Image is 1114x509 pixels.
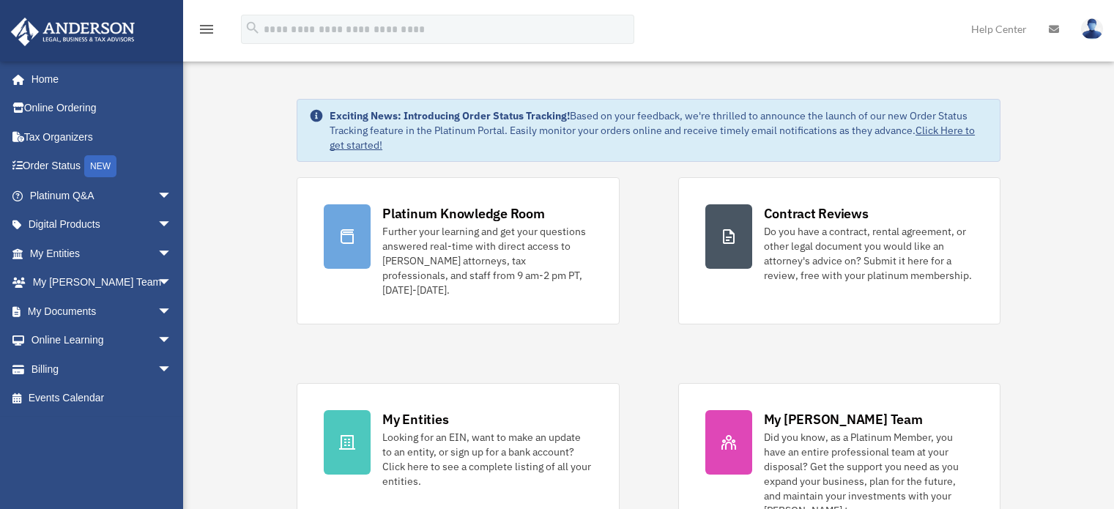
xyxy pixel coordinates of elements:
[157,239,187,269] span: arrow_drop_down
[1081,18,1103,40] img: User Pic
[10,64,187,94] a: Home
[198,21,215,38] i: menu
[157,181,187,211] span: arrow_drop_down
[157,210,187,240] span: arrow_drop_down
[157,268,187,298] span: arrow_drop_down
[10,181,194,210] a: Platinum Q&Aarrow_drop_down
[330,124,975,152] a: Click Here to get started!
[10,239,194,268] a: My Entitiesarrow_drop_down
[10,268,194,297] a: My [PERSON_NAME] Teamarrow_drop_down
[678,177,1000,324] a: Contract Reviews Do you have a contract, rental agreement, or other legal document you would like...
[382,224,592,297] div: Further your learning and get your questions answered real-time with direct access to [PERSON_NAM...
[382,430,592,488] div: Looking for an EIN, want to make an update to an entity, or sign up for a bank account? Click her...
[382,204,545,223] div: Platinum Knowledge Room
[10,354,194,384] a: Billingarrow_drop_down
[764,204,869,223] div: Contract Reviews
[10,384,194,413] a: Events Calendar
[297,177,619,324] a: Platinum Knowledge Room Further your learning and get your questions answered real-time with dire...
[245,20,261,36] i: search
[10,297,194,326] a: My Documentsarrow_drop_down
[10,122,194,152] a: Tax Organizers
[764,410,923,428] div: My [PERSON_NAME] Team
[198,26,215,38] a: menu
[7,18,139,46] img: Anderson Advisors Platinum Portal
[157,354,187,384] span: arrow_drop_down
[157,297,187,327] span: arrow_drop_down
[10,94,194,123] a: Online Ordering
[764,224,973,283] div: Do you have a contract, rental agreement, or other legal document you would like an attorney's ad...
[157,326,187,356] span: arrow_drop_down
[10,152,194,182] a: Order StatusNEW
[330,109,570,122] strong: Exciting News: Introducing Order Status Tracking!
[10,326,194,355] a: Online Learningarrow_drop_down
[10,210,194,239] a: Digital Productsarrow_drop_down
[382,410,448,428] div: My Entities
[84,155,116,177] div: NEW
[330,108,988,152] div: Based on your feedback, we're thrilled to announce the launch of our new Order Status Tracking fe...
